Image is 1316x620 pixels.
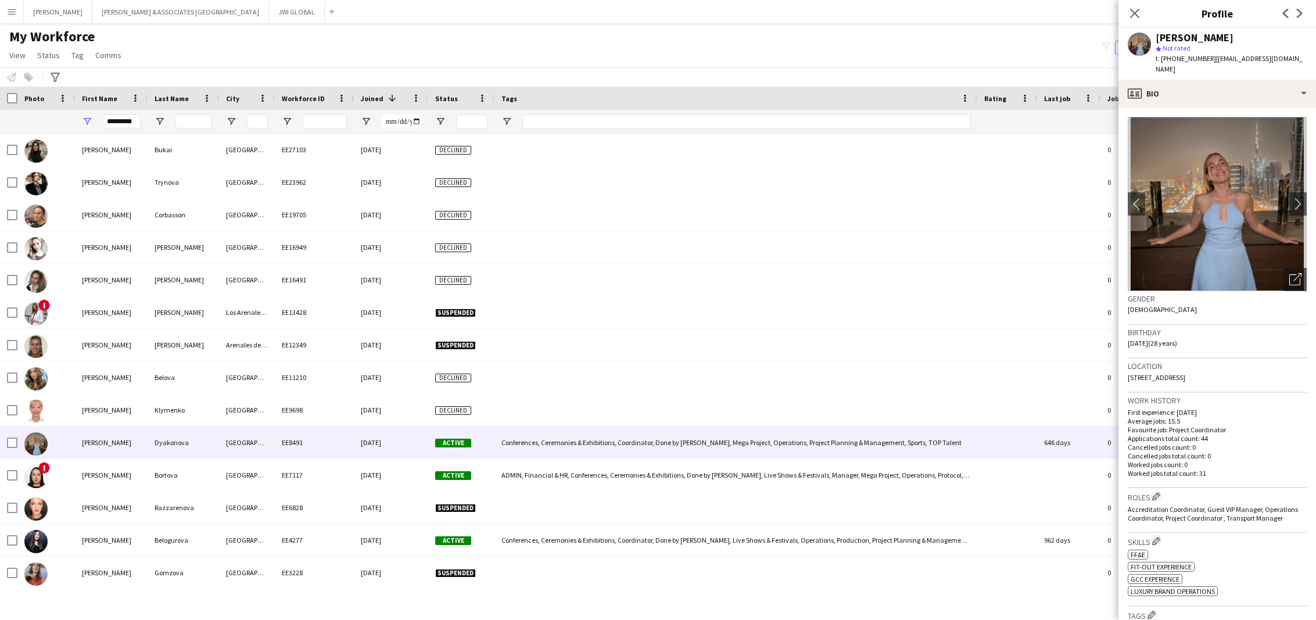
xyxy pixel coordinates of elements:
div: [DATE] [354,492,428,524]
img: Anastasia Corbasson [24,205,48,228]
div: [DATE] [354,459,428,491]
div: Corbasson [148,199,219,231]
div: 0 [1100,557,1196,589]
span: Tag [71,50,84,60]
span: Suspended [435,569,476,578]
div: Trynova [148,166,219,198]
div: Dyakonova [148,427,219,458]
img: Anastasia Mystakidou [24,270,48,293]
div: [DATE] [354,296,428,328]
div: Conferences, Ceremonies & Exhibitions, Coordinator, Done by [PERSON_NAME], Mega Project, Operatio... [494,427,977,458]
p: Worked jobs total count: 31 [1128,469,1307,478]
span: Jobs (last 90 days) [1107,94,1168,103]
div: EE16949 [275,231,354,263]
div: 0 [1100,166,1196,198]
div: [GEOGRAPHIC_DATA] [219,264,275,296]
span: View [9,50,26,60]
div: 0 [1100,134,1196,166]
p: Applications total count: 44 [1128,434,1307,443]
div: [DATE] [354,427,428,458]
div: EE23962 [275,166,354,198]
img: Anastasia Bargman [24,302,48,325]
input: Last Name Filter Input [175,114,212,128]
span: Declined [435,276,471,285]
div: [PERSON_NAME] [75,557,148,589]
h3: Work history [1128,395,1307,406]
span: [DEMOGRAPHIC_DATA] [1128,305,1197,314]
h3: Birthday [1128,327,1307,338]
div: [DATE] [354,166,428,198]
button: Everyone5,949 [1115,41,1173,55]
span: Declined [435,374,471,382]
div: EE12349 [275,329,354,361]
input: City Filter Input [247,114,268,128]
img: Anastasia Myasnikova [24,237,48,260]
span: Rating [984,94,1006,103]
span: My Workforce [9,28,95,45]
span: Suspended [435,309,476,317]
span: Status [435,94,458,103]
div: [PERSON_NAME] [75,361,148,393]
span: City [226,94,239,103]
span: ! [38,299,50,311]
div: [PERSON_NAME] [75,394,148,426]
div: [GEOGRAPHIC_DATA] [219,134,275,166]
span: t. [PHONE_NUMBER] [1156,54,1216,63]
div: [PERSON_NAME] [75,329,148,361]
img: Crew avatar or photo [1128,117,1307,291]
div: Arenales del sol [219,329,275,361]
span: Status [37,50,60,60]
button: JWI GLOBAL [269,1,325,23]
span: Active [435,471,471,480]
div: 0 [1100,459,1196,491]
span: Declined [435,211,471,220]
span: Comms [95,50,121,60]
button: Open Filter Menu [226,116,236,127]
button: [PERSON_NAME] & ASSOCIATES [GEOGRAPHIC_DATA] [92,1,269,23]
p: Average jobs: 15.5 [1128,417,1307,425]
button: Open Filter Menu [435,116,446,127]
span: [STREET_ADDRESS] [1128,373,1185,382]
div: [PERSON_NAME] [75,296,148,328]
div: EE8491 [275,427,354,458]
button: Open Filter Menu [82,116,92,127]
div: [DATE] [354,394,428,426]
div: 0 [1100,492,1196,524]
img: Anastasia Belova [24,367,48,390]
img: Anastasia Bortova [24,465,48,488]
div: Klymenko [148,394,219,426]
div: 0 [1100,524,1196,556]
img: Anastasia Razzarenova [24,497,48,521]
div: [DATE] [354,231,428,263]
div: [DATE] [354,524,428,556]
img: Anastasia Klymenko [24,400,48,423]
div: [PERSON_NAME] [75,524,148,556]
div: [PERSON_NAME] [148,264,219,296]
div: Los Arenales del Sol [219,296,275,328]
app-action-btn: Advanced filters [48,70,62,84]
div: ADMIN, Financial & HR, Conferences, Ceremonies & Exhibitions, Done by [PERSON_NAME], Live Shows &... [494,459,977,491]
span: Fit-out Experience [1131,562,1192,571]
div: 0 [1100,296,1196,328]
span: Last job [1044,94,1070,103]
input: Status Filter Input [456,114,487,128]
div: EE7117 [275,459,354,491]
button: Open Filter Menu [155,116,165,127]
span: Suspended [435,504,476,513]
div: Bio [1118,80,1316,107]
p: First experience: [DATE] [1128,408,1307,417]
div: [GEOGRAPHIC_DATA] [219,199,275,231]
button: Open Filter Menu [361,116,371,127]
span: Declined [435,146,471,155]
div: [GEOGRAPHIC_DATA] [219,361,275,393]
div: [GEOGRAPHIC_DATA] [219,557,275,589]
h3: Roles [1128,490,1307,503]
div: 962 days [1037,524,1100,556]
div: [GEOGRAPHIC_DATA] [219,231,275,263]
p: Cancelled jobs count: 0 [1128,443,1307,451]
span: Accreditation Coordinator, Guest VIP Manager, Operations Coordinator, Project Coordinator , Trans... [1128,505,1298,522]
div: [GEOGRAPHIC_DATA] [219,524,275,556]
a: Status [33,48,64,63]
button: [PERSON_NAME] [24,1,92,23]
div: [GEOGRAPHIC_DATA] [219,459,275,491]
